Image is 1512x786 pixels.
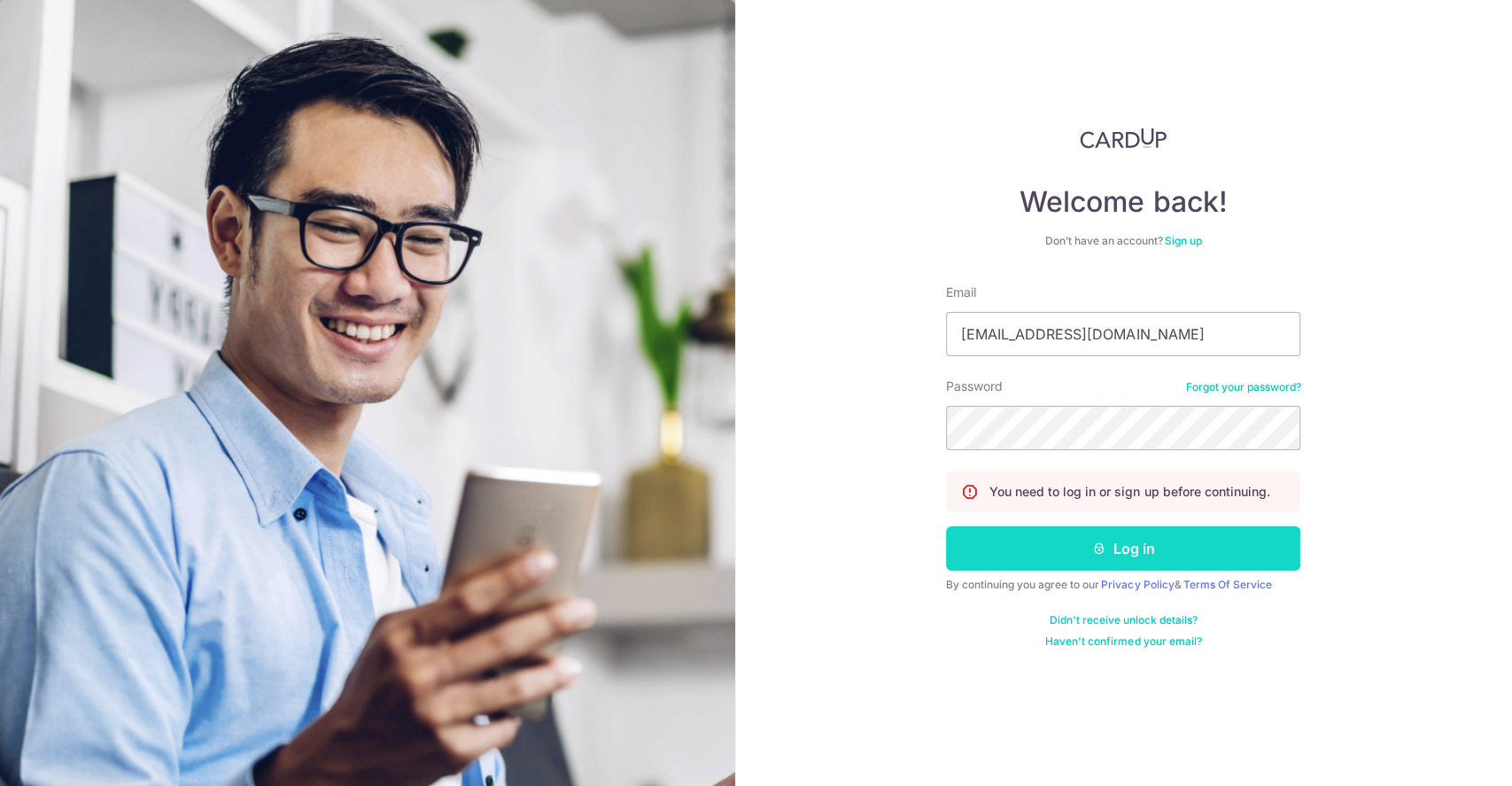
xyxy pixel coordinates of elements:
[946,377,1003,395] label: Password
[946,234,1300,248] div: Don’t have an account?
[1185,380,1300,394] a: Forgot your password?
[1165,234,1202,247] a: Sign up
[946,312,1300,356] input: Enter your Email
[946,578,1300,592] div: By continuing you agree to our &
[946,526,1300,571] button: Log in
[1080,128,1167,149] img: CardUp Logo
[1182,578,1271,591] a: Terms Of Service
[1050,613,1198,627] a: Didn't receive unlock details?
[946,184,1300,220] h4: Welcome back!
[946,284,976,301] label: Email
[1101,578,1174,591] a: Privacy Policy
[989,483,1269,501] p: You need to log in or sign up before continuing.
[1045,634,1201,649] a: Haven't confirmed your email?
